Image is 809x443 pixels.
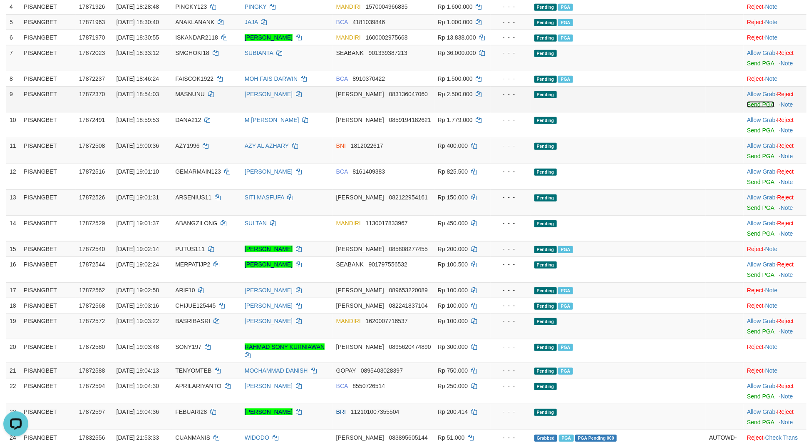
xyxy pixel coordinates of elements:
a: Reject [747,34,764,41]
span: Pending [534,303,557,310]
span: 17872572 [79,318,105,324]
span: MANDIRI [336,318,361,324]
span: Copy 083136047060 to clipboard [389,91,428,97]
span: Marked by avkvina [558,4,573,11]
span: ARSENIUS11 [175,194,211,201]
span: Pending [534,261,557,269]
td: 15 [6,241,20,256]
td: · [744,112,807,138]
a: Note [781,127,793,134]
span: Rp 2.500.000 [438,91,473,97]
a: Send PGA [747,393,774,400]
a: Note [765,34,778,41]
td: 12 [6,164,20,189]
td: 20 [6,339,20,363]
span: BASRIBASRI [175,318,210,324]
td: · [744,215,807,241]
span: Marked by avkvina [558,19,573,26]
a: Note [765,367,778,374]
a: Send PGA [747,328,774,335]
div: - - - [494,366,528,375]
span: Rp 1.600.000 [438,3,473,10]
td: 21 [6,363,20,378]
td: 8 [6,71,20,86]
a: Reject [747,367,764,374]
a: M [PERSON_NAME] [245,117,299,123]
span: PINGKY123 [175,3,207,10]
a: WIDODO [245,434,269,441]
span: Marked by avkvina [558,35,573,42]
td: 13 [6,189,20,215]
td: · [744,189,807,215]
span: MANDIRI [336,34,361,41]
span: AZY1996 [175,142,199,149]
div: - - - [494,260,528,269]
a: Note [765,343,778,350]
td: PISANGBET [20,313,76,339]
a: Note [781,179,793,185]
a: Note [765,246,778,252]
span: ANAKLANANK [175,19,214,25]
a: [PERSON_NAME] [245,287,293,294]
span: Rp 36.000.000 [438,50,476,56]
td: 10 [6,112,20,138]
a: JAJA [245,19,258,25]
span: · [747,220,777,226]
span: Pending [534,169,557,176]
span: [DATE] 18:46:24 [117,75,159,82]
span: [DATE] 19:01:31 [117,194,159,201]
span: Copy 085808277455 to clipboard [389,246,428,252]
div: - - - [494,343,528,351]
span: 17871963 [79,19,105,25]
span: Rp 450.000 [438,220,468,226]
span: Copy 1812022617 to clipboard [351,142,383,149]
span: MERPATIJP2 [175,261,210,268]
td: PISANGBET [20,30,76,45]
div: - - - [494,18,528,26]
a: Reject [777,50,794,56]
span: DANA212 [175,117,201,123]
span: Rp 750.000 [438,367,468,374]
a: Allow Grab [747,194,775,201]
a: Note [765,3,778,10]
div: - - - [494,33,528,42]
span: SEABANK [336,50,364,56]
a: Check Trans [765,434,798,441]
td: PISANGBET [20,215,76,241]
span: 17872023 [79,50,105,56]
a: Note [765,287,778,294]
td: 9 [6,86,20,112]
a: Send PGA [747,179,774,185]
a: [PERSON_NAME] [245,408,293,415]
td: 14 [6,215,20,241]
span: Rp 1.000.000 [438,19,473,25]
a: Allow Grab [747,383,775,389]
td: 5 [6,14,20,30]
span: Pending [534,220,557,227]
td: PISANGBET [20,71,76,86]
span: Marked by avkrizkynain [558,303,573,310]
a: [PERSON_NAME] [245,246,293,252]
td: PISANGBET [20,14,76,30]
span: ISKANDAR2118 [175,34,218,41]
span: Pending [534,143,557,150]
a: RAHMAD SONY KURNIAWAN [245,343,325,350]
a: Send PGA [747,271,774,278]
span: CHIJUE125445 [175,302,216,309]
span: 17872529 [79,220,105,226]
td: 7 [6,45,20,71]
span: 17872540 [79,246,105,252]
span: Pending [534,50,557,57]
span: Pending [534,344,557,351]
span: BCA [336,19,348,25]
button: Open LiveChat chat widget [3,3,28,28]
td: PISANGBET [20,189,76,215]
span: [DATE] 19:04:13 [117,367,159,374]
td: PISANGBET [20,45,76,71]
span: Copy 1620007716537 to clipboard [366,318,408,324]
span: Copy 8910370422 to clipboard [352,75,385,82]
span: Rp 150.000 [438,194,468,201]
span: PUTUS111 [175,246,205,252]
a: Reject [777,383,794,389]
td: PISANGBET [20,86,76,112]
